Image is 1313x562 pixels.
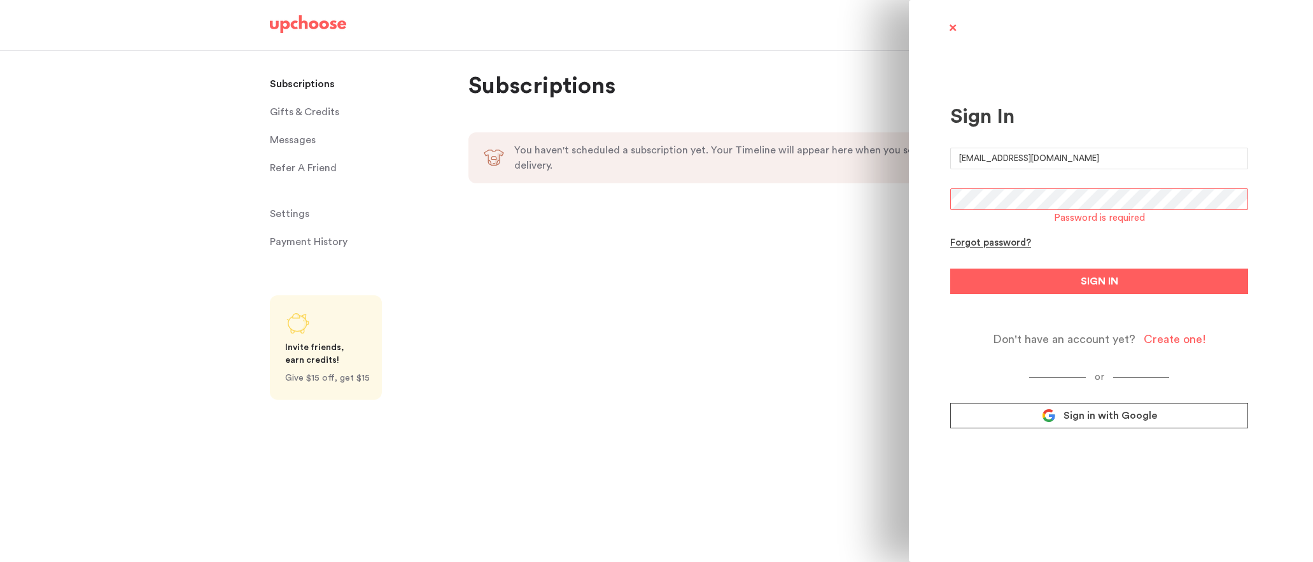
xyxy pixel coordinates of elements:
div: Password is required [1054,213,1145,225]
div: Create one! [1144,332,1206,347]
span: SIGN IN [1081,274,1118,289]
input: E-mail [950,148,1248,169]
span: Don't have an account yet? [993,332,1135,347]
button: SIGN IN [950,269,1248,294]
div: Sign In [950,104,1248,129]
span: Sign in with Google [1064,409,1157,422]
div: Forgot password? [950,237,1031,249]
span: or [1086,372,1113,382]
a: Sign in with Google [950,403,1248,428]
